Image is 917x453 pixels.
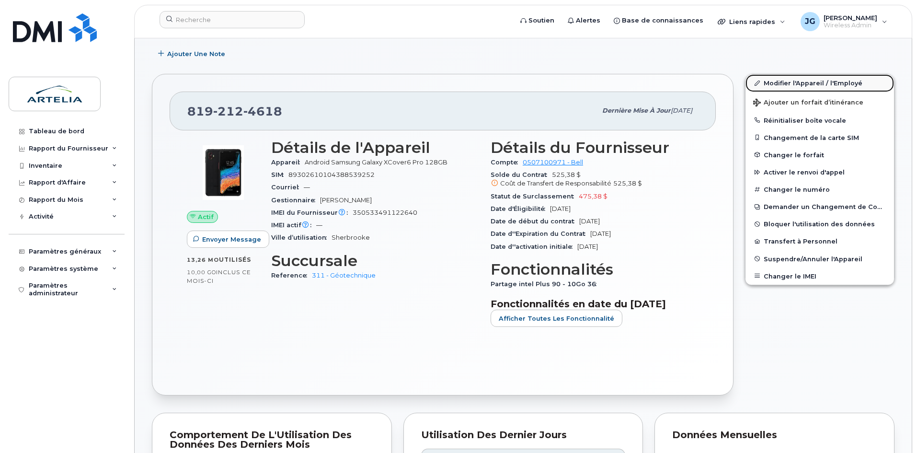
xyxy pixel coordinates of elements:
[824,22,877,29] span: Wireless Admin
[745,92,894,112] button: Ajouter un forfait d’itinérance
[745,181,894,198] button: Changer le numéro
[195,144,252,201] img: image20231002-3703462-133h4rb.jpeg
[550,205,571,212] span: [DATE]
[764,169,845,176] span: Activer le renvoi d'appel
[745,232,894,250] button: Transfert à Personnel
[491,280,601,288] span: Partage intel Plus 90 - 10Go 36
[491,261,699,278] h3: Fonctionnalités
[320,197,372,204] span: [PERSON_NAME]
[500,180,611,187] span: Coût de Transfert de Responsabilité
[745,215,894,232] button: Bloquer l'utilisation des données
[332,234,370,241] span: Sherbrooke
[607,11,710,30] a: Base de connaissances
[729,18,775,25] span: Liens rapides
[514,11,561,30] a: Soutien
[491,159,523,166] span: Compte
[805,16,815,27] span: JG
[579,193,608,200] span: 475,38 $
[271,159,305,166] span: Appareil
[491,205,550,212] span: Date d'Éligibilité
[271,139,479,156] h3: Détails de l'Appareil
[745,146,894,163] button: Changer le forfait
[198,212,214,221] span: Actif
[271,197,320,204] span: Gestionnaire
[491,310,622,327] button: Afficher Toutes les Fonctionnalité
[745,267,894,285] button: Changer le IMEI
[711,12,792,31] div: Liens rapides
[243,104,282,118] span: 4618
[764,151,824,158] span: Changer le forfait
[491,298,699,310] h3: Fonctionnalités en date du [DATE]
[271,272,312,279] span: Reference
[794,12,894,31] div: Justin Gauthier
[753,99,863,108] span: Ajouter un forfait d’itinérance
[421,430,626,440] div: Utilisation des Dernier Jours
[187,268,251,284] span: inclus ce mois-ci
[745,129,894,146] button: Changement de la carte SIM
[491,230,590,237] span: Date d''Expiration du Contrat
[561,11,607,30] a: Alertes
[304,184,310,191] span: —
[764,255,862,262] span: Suspendre/Annuler l'Appareil
[745,112,894,129] button: Réinitialiser boîte vocale
[271,252,479,269] h3: Succursale
[523,159,583,166] a: 0507100971 - Bell
[271,209,353,216] span: IMEI du Fournisseur
[590,230,611,237] span: [DATE]
[187,269,216,276] span: 10,00 Go
[602,107,671,114] span: Dernière mise à jour
[312,272,376,279] a: 311 - Géotechnique
[288,171,375,178] span: 89302610104388539252
[528,16,554,25] span: Soutien
[187,256,219,263] span: 13,26 Mo
[491,193,579,200] span: Statut de Surclassement
[491,218,579,225] span: Date de début du contrat
[271,171,288,178] span: SIM
[745,250,894,267] button: Suspendre/Annuler l'Appareil
[152,45,233,62] button: Ajouter une Note
[499,314,614,323] span: Afficher Toutes les Fonctionnalité
[213,104,243,118] span: 212
[745,163,894,181] button: Activer le renvoi d'appel
[271,221,316,229] span: IMEI actif
[271,234,332,241] span: Ville d’utilisation
[745,198,894,215] button: Demander un Changement de Compte
[745,74,894,92] a: Modifier l'Appareil / l'Employé
[202,235,261,244] span: Envoyer Message
[187,104,282,118] span: 819
[613,180,642,187] span: 525,38 $
[170,430,374,449] div: Comportement de l'Utilisation des Données des Derniers Mois
[491,171,552,178] span: Solde du Contrat
[577,243,598,250] span: [DATE]
[576,16,600,25] span: Alertes
[579,218,600,225] span: [DATE]
[271,184,304,191] span: Courriel
[491,243,577,250] span: Date d''activation initiale
[491,171,699,188] span: 525,38 $
[622,16,703,25] span: Base de connaissances
[305,159,447,166] span: Android Samsung Galaxy XCover6 Pro 128GB
[316,221,322,229] span: —
[160,11,305,28] input: Recherche
[671,107,692,114] span: [DATE]
[187,231,269,248] button: Envoyer Message
[353,209,417,216] span: 350533491122640
[824,14,877,22] span: [PERSON_NAME]
[491,139,699,156] h3: Détails du Fournisseur
[672,430,877,440] div: Données mensuelles
[219,256,251,263] span: utilisés
[167,49,225,58] span: Ajouter une Note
